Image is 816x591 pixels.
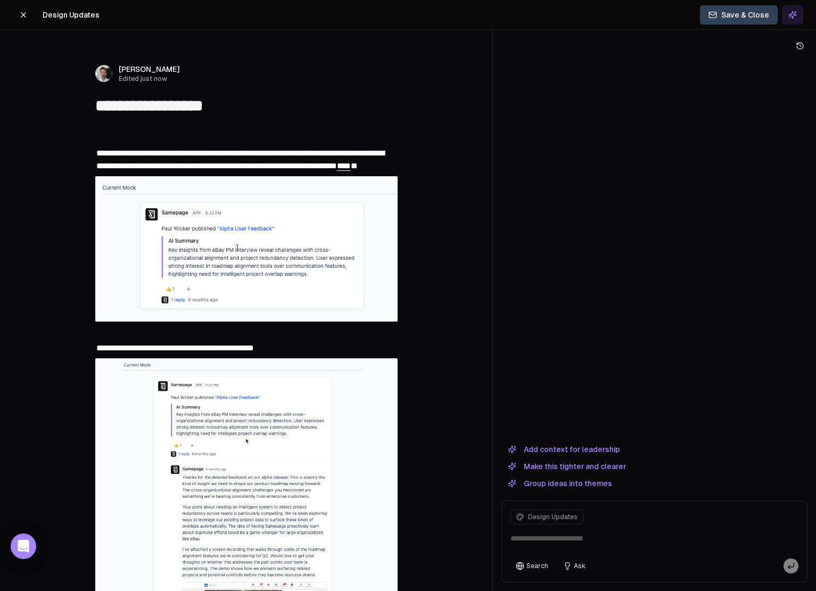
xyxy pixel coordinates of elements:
div: Open Intercom Messenger [11,533,36,559]
button: Save & Close [700,5,778,24]
button: Group ideas into themes [501,477,619,490]
span: Design Updates [43,10,100,20]
span: Edited just now [119,75,180,83]
button: Search [510,559,554,573]
span: [PERSON_NAME] [119,64,180,75]
button: Add context for leadership [501,443,627,456]
button: Make this tighter and clearer [501,460,632,473]
span: Design Updates [528,513,578,521]
button: Ask [558,559,591,573]
img: _image [95,65,112,82]
img: 2025-08-20_14-07-24.png [95,176,398,322]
